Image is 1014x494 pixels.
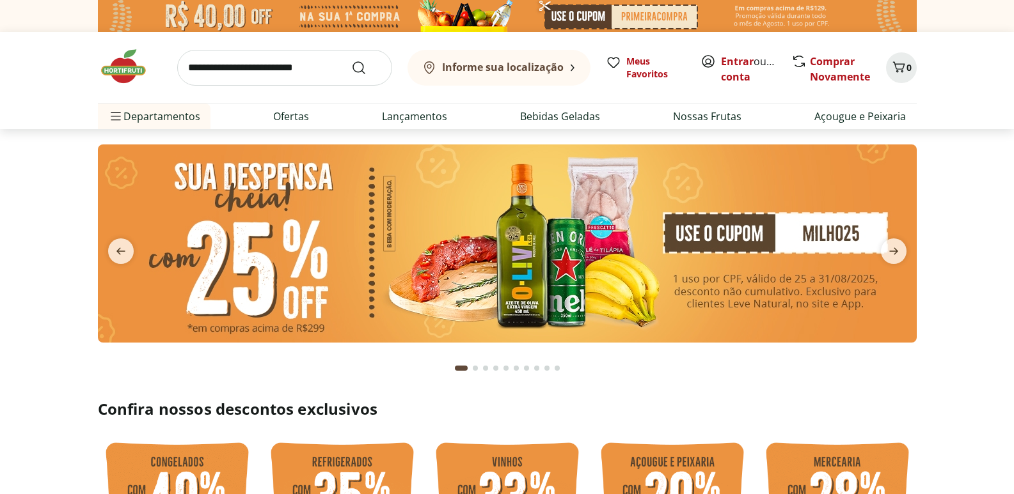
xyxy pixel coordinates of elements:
[501,353,511,383] button: Go to page 5 from fs-carousel
[721,54,791,84] a: Criar conta
[491,353,501,383] button: Go to page 4 from fs-carousel
[442,60,564,74] b: Informe sua localização
[177,50,392,86] input: search
[98,238,144,264] button: previous
[907,61,912,73] span: 0
[382,109,447,124] a: Lançamentos
[810,54,870,84] a: Comprar Novamente
[108,101,200,132] span: Departamentos
[521,353,532,383] button: Go to page 7 from fs-carousel
[886,52,917,83] button: Carrinho
[408,50,590,86] button: Informe sua localização
[721,54,754,68] a: Entrar
[480,353,491,383] button: Go to page 3 from fs-carousel
[511,353,521,383] button: Go to page 6 from fs-carousel
[98,47,162,86] img: Hortifruti
[98,144,917,343] img: cupom
[520,109,600,124] a: Bebidas Geladas
[273,109,309,124] a: Ofertas
[470,353,480,383] button: Go to page 2 from fs-carousel
[606,55,685,81] a: Meus Favoritos
[673,109,741,124] a: Nossas Frutas
[871,238,917,264] button: next
[552,353,562,383] button: Go to page 10 from fs-carousel
[452,353,470,383] button: Current page from fs-carousel
[721,54,778,84] span: ou
[98,399,917,419] h2: Confira nossos descontos exclusivos
[542,353,552,383] button: Go to page 9 from fs-carousel
[108,101,123,132] button: Menu
[626,55,685,81] span: Meus Favoritos
[351,60,382,75] button: Submit Search
[532,353,542,383] button: Go to page 8 from fs-carousel
[814,109,906,124] a: Açougue e Peixaria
